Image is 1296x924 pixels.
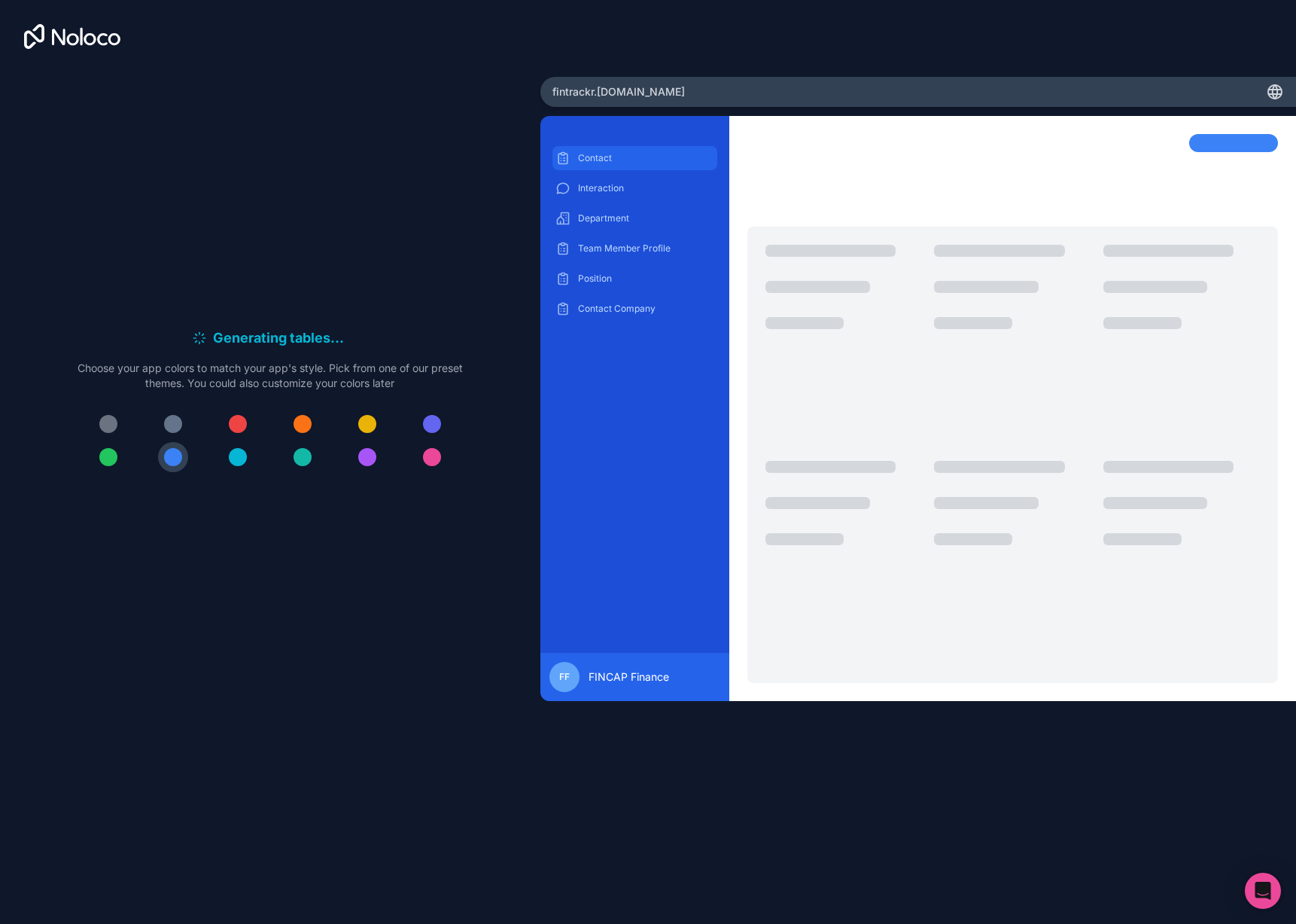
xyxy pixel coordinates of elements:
[213,328,348,349] h6: Generating tables
[578,242,714,255] p: Team Member Profile
[339,328,344,349] span: .
[330,328,335,349] span: .
[578,212,714,224] p: Department
[578,152,714,164] p: Contact
[78,361,463,391] p: Choose your app colors to match your app's style. Pick from one of our preset themes. You could a...
[552,146,717,640] div: scrollable content
[578,303,714,315] p: Contact Company
[578,182,714,194] p: Interaction
[589,669,669,685] span: FINCAP Finance
[335,328,339,349] span: .
[559,671,570,683] span: FF
[1245,873,1281,909] div: Open Intercom Messenger
[578,273,714,285] p: Position
[552,84,685,99] span: fintrackr .[DOMAIN_NAME]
